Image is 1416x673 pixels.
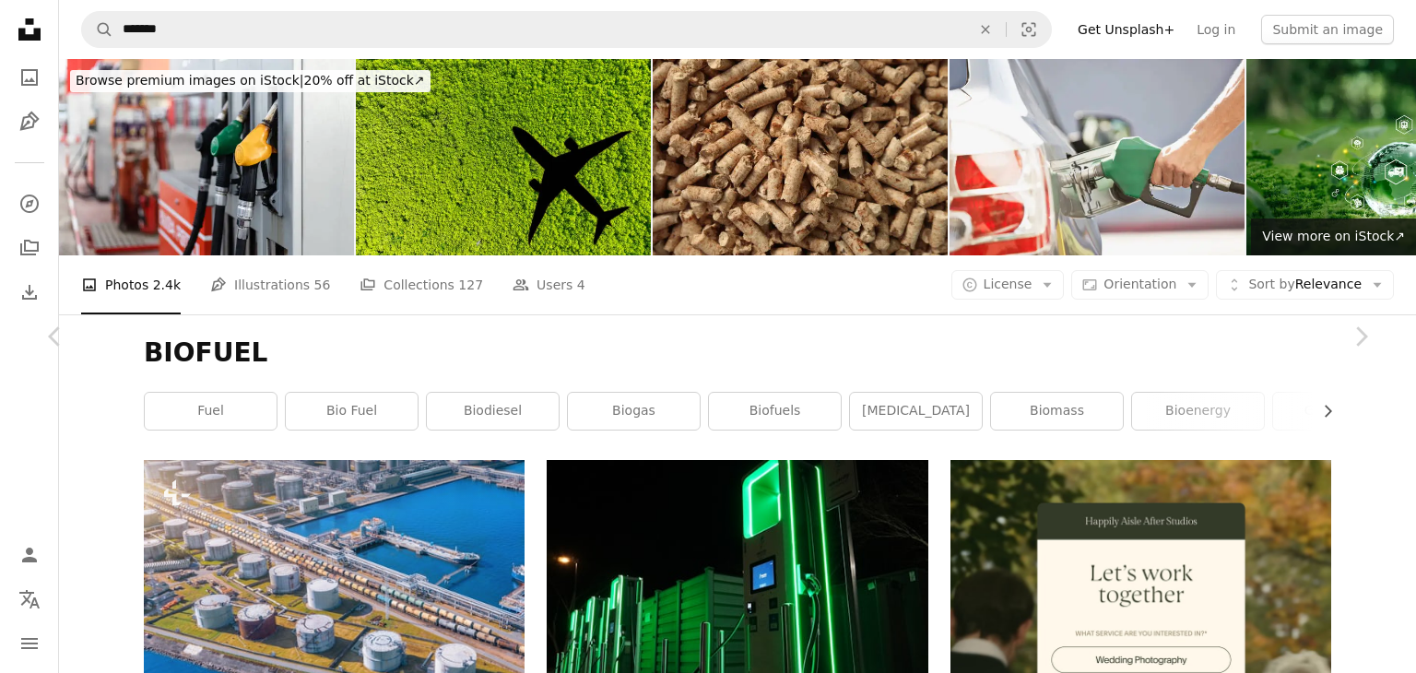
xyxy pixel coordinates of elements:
[1067,15,1186,44] a: Get Unsplash+
[1216,270,1394,300] button: Sort byRelevance
[11,103,48,140] a: Illustrations
[76,73,425,88] span: 20% off at iStock ↗
[950,59,1245,255] img: Man pumping gas
[11,537,48,573] a: Log in / Sign up
[1273,393,1405,430] a: green fuel
[11,230,48,266] a: Collections
[1103,277,1176,291] span: Orientation
[965,12,1006,47] button: Clear
[11,625,48,662] button: Menu
[81,11,1052,48] form: Find visuals sitewide
[286,393,418,430] a: bio fuel
[76,73,303,88] span: Browse premium images on iStock |
[850,393,982,430] a: [MEDICAL_DATA]
[144,578,525,595] a: Aerial view large port oil loading terminal with large storage tanks. Railway infrastructure for ...
[577,275,585,295] span: 4
[356,59,651,255] img: Shadow airplane flying above green mangrove forest. Sustainable fuel. Use biofuel in aviation for...
[1007,12,1051,47] button: Visual search
[568,393,700,430] a: biogas
[59,59,442,103] a: Browse premium images on iStock|20% off at iStock↗
[1248,276,1362,294] span: Relevance
[145,393,277,430] a: fuel
[1186,15,1246,44] a: Log in
[991,393,1123,430] a: biomass
[709,393,841,430] a: biofuels
[984,277,1032,291] span: License
[314,275,331,295] span: 56
[427,393,559,430] a: biodiesel
[1071,270,1209,300] button: Orientation
[951,270,1065,300] button: License
[11,581,48,618] button: Language
[1248,277,1294,291] span: Sort by
[82,12,113,47] button: Search Unsplash
[11,59,48,96] a: Photos
[1132,393,1264,430] a: bioenergy
[547,578,927,595] a: a row of green gas pumps at night
[513,255,585,314] a: Users 4
[653,59,948,255] img: Wooden granules
[59,59,354,255] img: Gas station work
[360,255,483,314] a: Collections 127
[144,336,1331,370] h1: BIOFUEL
[1262,229,1405,243] span: View more on iStock ↗
[1305,248,1416,425] a: Next
[1251,218,1416,255] a: View more on iStock↗
[210,255,330,314] a: Illustrations 56
[1261,15,1394,44] button: Submit an image
[458,275,483,295] span: 127
[11,185,48,222] a: Explore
